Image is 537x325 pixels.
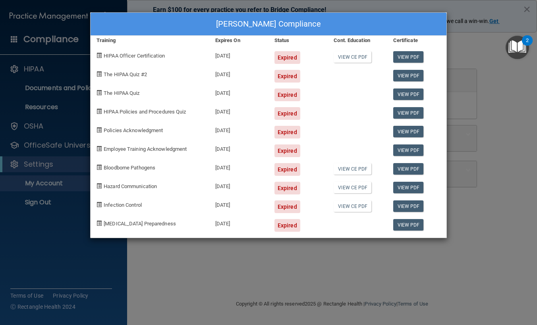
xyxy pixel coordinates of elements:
[526,40,529,51] div: 2
[274,182,300,194] div: Expired
[393,88,424,100] a: View PDF
[104,71,147,77] span: The HIPAA Quiz #2
[209,194,268,213] div: [DATE]
[334,163,371,175] a: View CE PDF
[393,126,424,137] a: View PDF
[274,144,300,157] div: Expired
[104,165,155,171] span: Bloodborne Pathogens
[209,176,268,194] div: [DATE]
[393,144,424,156] a: View PDF
[328,36,387,45] div: Cont. Education
[274,88,300,101] div: Expired
[104,183,157,189] span: Hazard Communication
[393,163,424,175] a: View PDF
[104,221,176,227] span: [MEDICAL_DATA] Preparedness
[104,146,187,152] span: Employee Training Acknowledgment
[274,51,300,64] div: Expired
[274,200,300,213] div: Expired
[274,107,300,120] div: Expired
[91,36,209,45] div: Training
[104,90,139,96] span: The HIPAA Quiz
[274,219,300,232] div: Expired
[334,182,371,193] a: View CE PDF
[393,51,424,63] a: View PDF
[209,36,268,45] div: Expires On
[209,120,268,138] div: [DATE]
[104,127,163,133] span: Policies Acknowledgment
[209,213,268,232] div: [DATE]
[104,109,186,115] span: HIPAA Policies and Procedures Quiz
[209,45,268,64] div: [DATE]
[334,200,371,212] a: View CE PDF
[268,36,328,45] div: Status
[393,182,424,193] a: View PDF
[506,36,529,59] button: Open Resource Center, 2 new notifications
[209,157,268,176] div: [DATE]
[104,53,165,59] span: HIPAA Officer Certification
[209,64,268,83] div: [DATE]
[393,219,424,231] a: View PDF
[209,101,268,120] div: [DATE]
[387,36,446,45] div: Certificate
[274,163,300,176] div: Expired
[104,202,142,208] span: Infection Control
[334,51,371,63] a: View CE PDF
[274,126,300,138] div: Expired
[209,83,268,101] div: [DATE]
[209,138,268,157] div: [DATE]
[91,13,446,36] div: [PERSON_NAME] Compliance
[274,70,300,83] div: Expired
[393,107,424,119] a: View PDF
[393,70,424,81] a: View PDF
[393,200,424,212] a: View PDF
